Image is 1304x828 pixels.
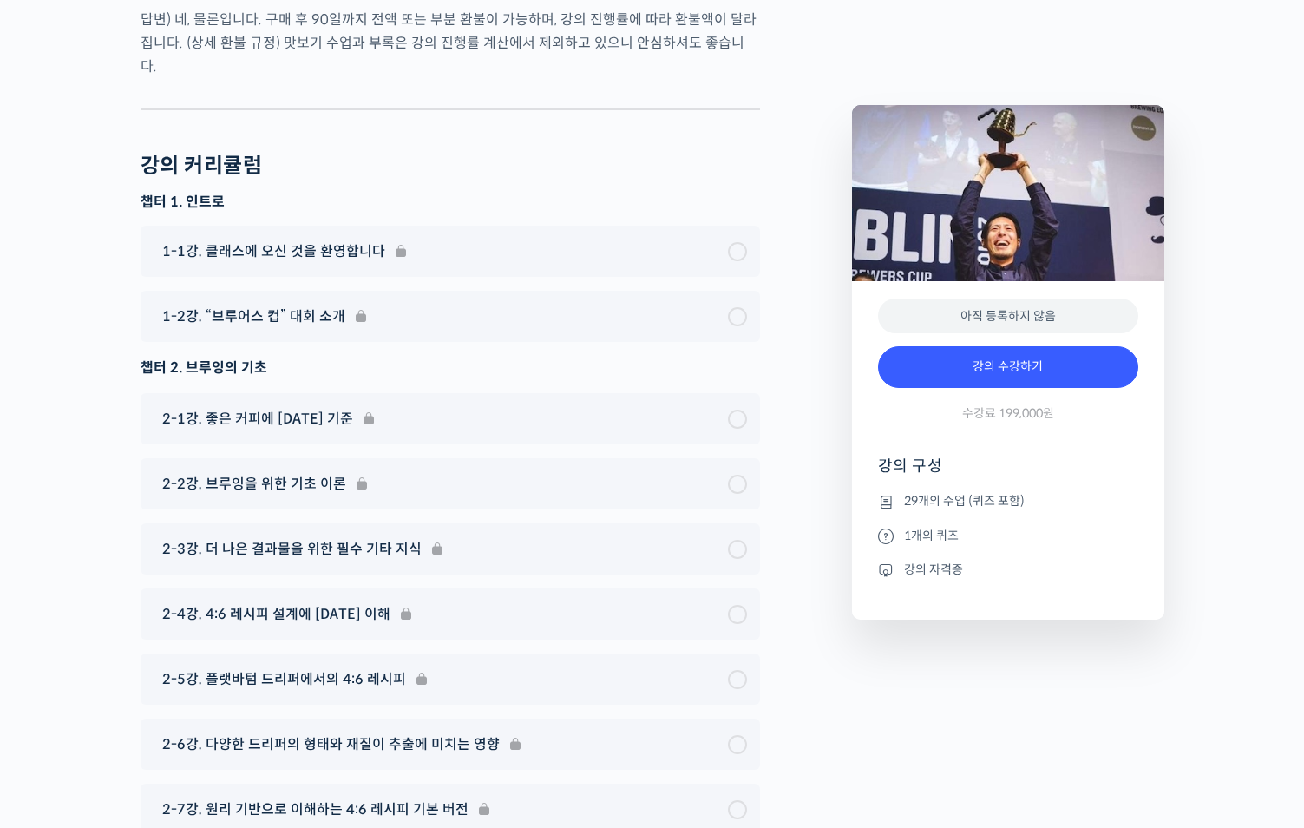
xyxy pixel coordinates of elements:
h3: 챕터 1. 인트로 [141,193,760,212]
div: 챕터 2. 브루잉의 기초 [141,356,760,379]
span: 설정 [268,576,289,590]
p: 답변) 네, 물론입니다. 구매 후 90일까지 전액 또는 부분 환불이 가능하며, 강의 진행률에 따라 환불액이 달라집니다. ( ) 맛보기 수업과 부록은 강의 진행률 계산에서 제외... [141,8,760,78]
a: 홈 [5,550,115,594]
a: 설정 [224,550,333,594]
span: 홈 [55,576,65,590]
h2: 강의 커리큘럼 [141,154,263,179]
h4: 강의 구성 [878,456,1138,490]
a: 대화 [115,550,224,594]
li: 1개의 퀴즈 [878,525,1138,546]
a: 상세 환불 규정 [191,34,276,52]
div: 아직 등록하지 않음 [878,299,1138,334]
li: 29개의 수업 (퀴즈 포함) [878,491,1138,512]
span: 수강료 199,000원 [962,405,1054,422]
li: 강의 자격증 [878,559,1138,580]
a: 강의 수강하기 [878,346,1138,388]
span: 대화 [159,577,180,591]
